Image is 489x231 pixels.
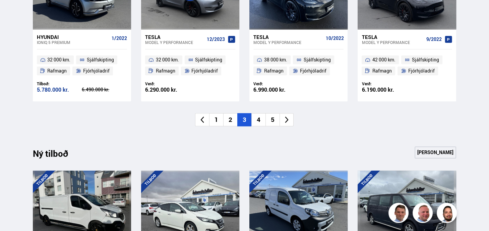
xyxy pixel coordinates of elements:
span: 42 000 km. [372,56,395,64]
div: Verð: [253,81,299,86]
div: 6.290.000 kr. [145,87,190,93]
span: Sjálfskipting [87,56,114,64]
a: Tesla Model Y PERFORMANCE 12/2023 32 000 km. Sjálfskipting Rafmagn Fjórhjóladrif Verð: 6.290.000 kr. [141,30,239,101]
div: Verð: [145,81,190,86]
span: Rafmagn [47,67,67,75]
span: Sjálfskipting [195,56,222,64]
div: Model Y PERFORMANCE [253,40,323,45]
li: 5 [265,113,280,126]
span: Fjórhjóladrif [408,67,435,75]
span: Rafmagn [372,67,392,75]
div: 6.990.000 kr. [253,87,299,93]
div: 6.190.000 kr. [362,87,407,93]
div: 6.490.000 kr. [82,87,127,92]
a: Tesla Model Y PERFORMANCE 10/2022 38 000 km. Sjálfskipting Rafmagn Fjórhjóladrif Verð: 6.990.000 kr. [249,30,348,101]
a: [PERSON_NAME] [415,146,456,158]
span: 32 000 km. [156,56,179,64]
span: 10/2022 [325,36,344,41]
li: 4 [251,113,265,126]
li: 1 [209,113,223,126]
div: Model Y PERFORMANCE [362,40,423,45]
span: Fjórhjóladrif [300,67,326,75]
span: 9/2022 [426,37,442,42]
span: Fjórhjóladrif [191,67,218,75]
div: Tesla [253,34,323,40]
li: 2 [223,113,237,126]
span: Rafmagn [156,67,175,75]
div: Tesla [362,34,423,40]
span: Sjálfskipting [304,56,331,64]
div: IONIQ 5 PREMIUM [37,40,109,45]
div: 5.780.000 kr. [37,87,82,93]
div: Model Y PERFORMANCE [145,40,204,45]
span: 32 000 km. [47,56,70,64]
li: 3 [237,113,251,126]
span: 1/2022 [112,36,127,41]
div: Hyundai [37,34,109,40]
span: 12/2023 [207,37,225,42]
span: 38 000 km. [264,56,287,64]
div: Verð: [362,81,407,86]
a: Hyundai IONIQ 5 PREMIUM 1/2022 32 000 km. Sjálfskipting Rafmagn Fjórhjóladrif Tilboð: 5.780.000 k... [33,30,131,101]
button: Open LiveChat chat widget [5,3,25,23]
span: Rafmagn [264,67,284,75]
a: Tesla Model Y PERFORMANCE 9/2022 42 000 km. Sjálfskipting Rafmagn Fjórhjóladrif Verð: 6.190.000 kr. [358,30,456,101]
span: Sjálfskipting [412,56,439,64]
img: FbJEzSuNWCJXmdc-.webp [389,204,410,224]
span: Fjórhjóladrif [83,67,110,75]
div: Tilboð: [37,81,82,86]
div: Ný tilboð [33,148,80,163]
img: nhp88E3Fdnt1Opn2.png [438,204,458,224]
div: Tesla [145,34,204,40]
img: siFngHWaQ9KaOqBr.png [414,204,434,224]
